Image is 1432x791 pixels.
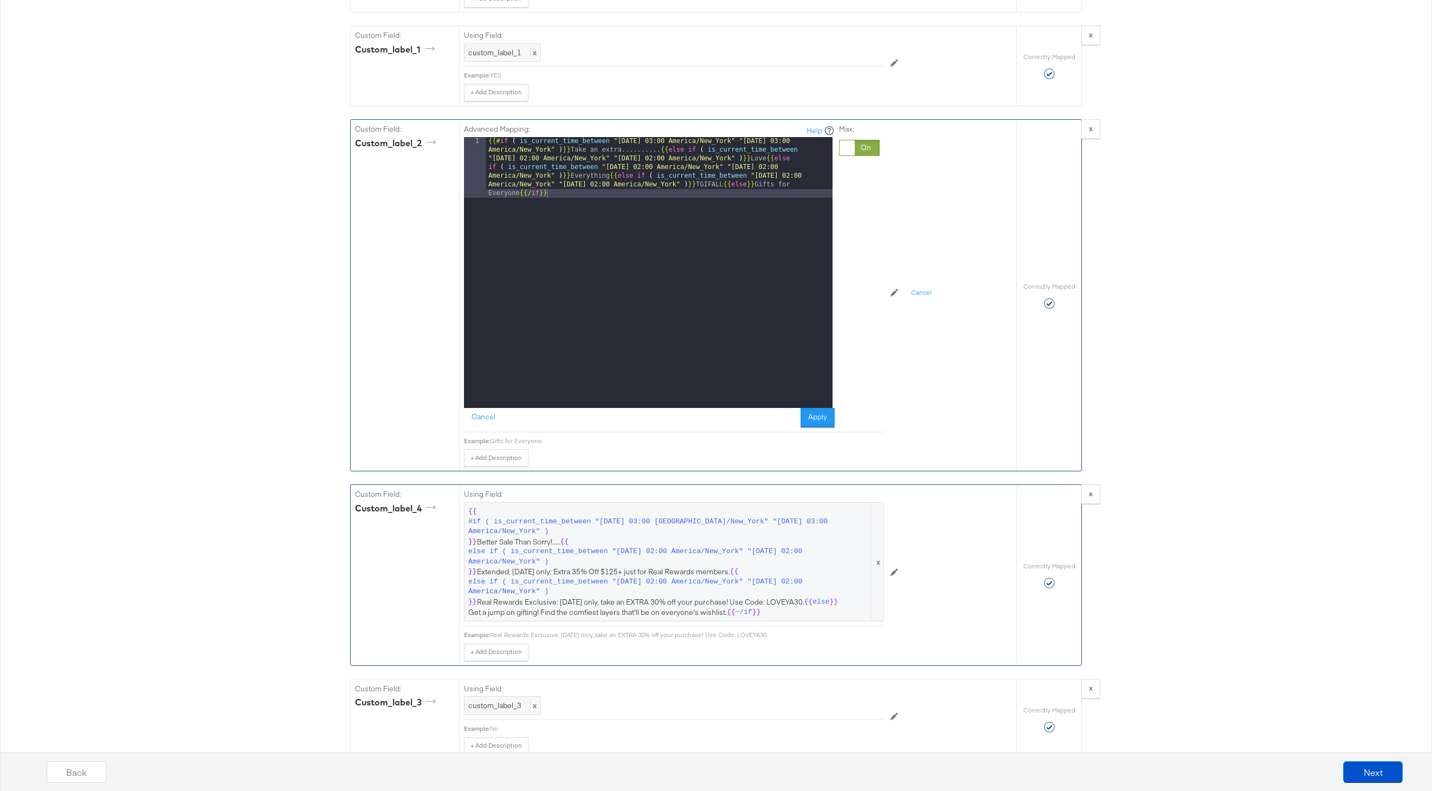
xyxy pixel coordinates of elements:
label: Custom Field: [355,684,455,694]
button: + Add Description [464,737,528,755]
div: Example: [464,724,490,733]
span: x [870,503,883,621]
button: x [1081,679,1100,698]
div: Example: [464,631,490,639]
div: YES [490,71,884,80]
span: {{ [468,507,477,517]
span: x [530,701,537,710]
button: + Add Description [464,84,528,101]
strong: x [1089,124,1093,133]
div: custom_label_3 [355,696,440,709]
div: custom_label_4 [355,502,440,515]
span: custom_label_3 [468,701,521,710]
span: }} [752,607,761,618]
span: else if ( is_current_time_between "[DATE] 02:00 America/New_York" "[DATE] 02:00 America/New_York" ) [468,577,869,597]
label: Custom Field: [355,30,455,41]
label: Using Field: [464,489,884,500]
button: + Add Description [464,644,528,661]
label: Custom Field: [355,489,455,500]
label: Custom Field: [355,124,455,134]
label: Correctly Mapped [1023,53,1075,61]
label: Correctly Mapped [1023,706,1075,715]
span: x [530,48,537,57]
div: Example: [464,71,490,80]
label: Max: [839,124,880,134]
strong: x [1089,683,1093,693]
span: else if ( is_current_time_between "[DATE] 02:00 America/New_York" "[DATE] 02:00 America/New_York" ) [468,547,869,567]
button: + Add Description [464,449,528,466]
div: custom_label_2 [355,137,440,150]
label: Advanced Mapping: [464,124,530,134]
label: Using Field: [464,684,884,694]
button: Cancel [905,284,938,302]
span: }} [468,597,477,607]
strong: x [1089,30,1093,40]
button: x [1081,25,1100,45]
span: {{ [730,567,739,577]
span: {{ [727,607,736,618]
span: {{ [804,597,813,607]
div: custom_label_1 [355,43,438,56]
div: Real Rewards Exclusive: [DATE] only, take an EXTRA 30% off your purchase! Use Code: LOVEYA30. [490,631,884,639]
span: {{ [560,537,569,547]
strong: x [1089,489,1093,498]
span: }} [468,567,477,577]
div: Gifts for Everyone [490,437,884,445]
span: ~/if [736,607,752,618]
button: Back [47,761,106,783]
button: x [1081,119,1100,139]
button: Apply [801,408,835,427]
button: x [1081,484,1100,504]
div: No [490,724,884,733]
span: }} [829,597,838,607]
label: Correctly Mapped [1023,562,1075,570]
span: else [812,597,829,607]
span: #if ( is_current_time_between "[DATE] 03:00 [GEOGRAPHIC_DATA]/New_York" "[DATE] 03:00 America/New... [468,517,869,537]
span: custom_label_1 [468,48,521,57]
button: Next [1343,761,1403,783]
button: Cancel [464,408,503,427]
span: Better Sale Than Sorry!..... Extended, [DATE] only: Extra 35% Off $125+ just for Real Rewards mem... [468,507,880,617]
label: Correctly Mapped [1023,282,1075,291]
a: Help [807,126,822,136]
div: 1 [464,137,486,198]
label: Using Field: [464,30,884,41]
span: }} [468,537,477,547]
div: Example: [464,437,490,445]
